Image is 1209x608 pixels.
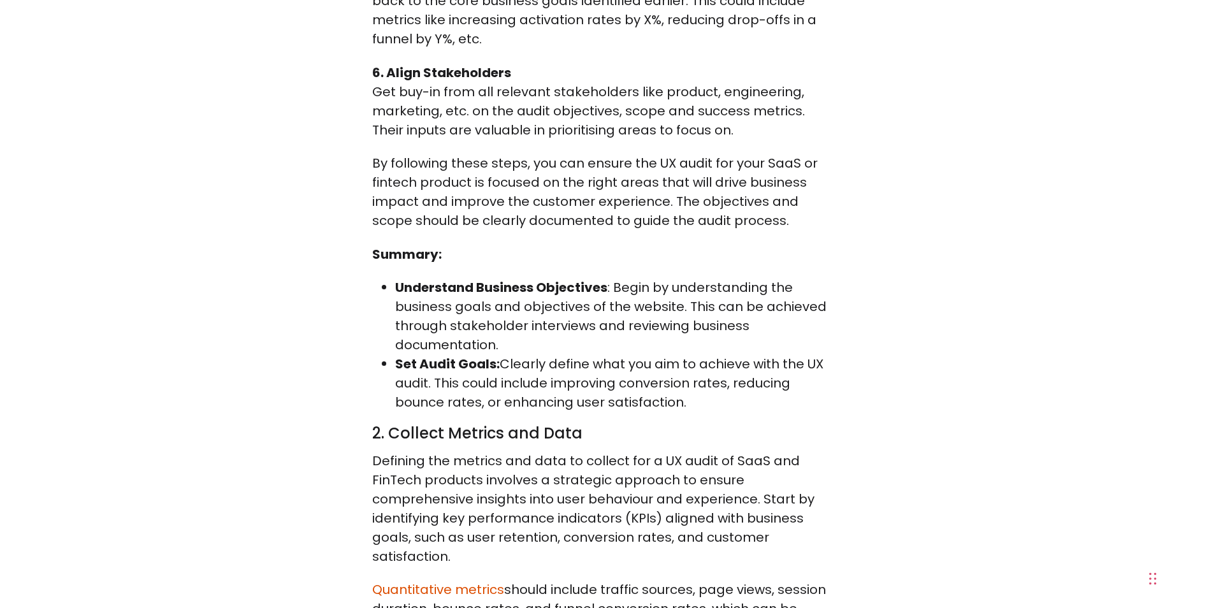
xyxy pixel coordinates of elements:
[395,354,837,412] li: Clearly define what you aim to achieve with the UX audit. This could include improving conversion...
[1149,560,1157,598] div: Drag
[1145,547,1209,608] iframe: Chat Widget
[372,154,837,230] p: By following these steps, you can ensure the UX audit for your SaaS or fintech product is focused...
[372,451,837,566] p: Defining the metrics and data to collect for a UX audit of SaaS and FinTech products involves a s...
[395,278,837,354] li: : Begin by understanding the business goals and objectives of the website. This can be achieved t...
[395,355,500,373] strong: Set Audit Goals:
[372,64,511,82] strong: 6. Align Stakeholders
[372,245,442,263] strong: Summary:
[372,82,837,140] p: Get buy-in from all relevant stakeholders like product, engineering, marketing, etc. on the audit...
[395,279,607,296] strong: Understand Business Objectives
[372,423,837,444] h3: 2. Collect Metrics and Data
[372,581,504,598] a: Quantitative metrics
